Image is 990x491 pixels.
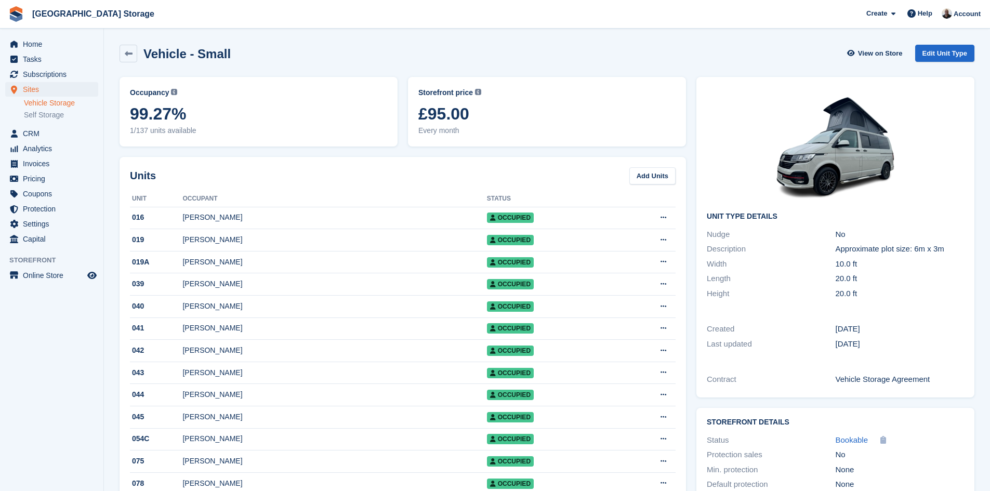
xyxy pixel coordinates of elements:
[28,5,159,22] a: [GEOGRAPHIC_DATA] Storage
[23,202,85,216] span: Protection
[836,338,964,350] div: [DATE]
[707,449,835,461] div: Protection sales
[5,126,98,141] a: menu
[182,389,486,400] div: [PERSON_NAME]
[858,48,903,59] span: View on Store
[836,243,964,255] div: Approximate plot size: 6m x 3m
[866,8,887,19] span: Create
[182,257,486,268] div: [PERSON_NAME]
[5,217,98,231] a: menu
[707,479,835,490] div: Default protection
[5,141,98,156] a: menu
[130,433,182,444] div: 054C
[707,464,835,476] div: Min. protection
[182,301,486,312] div: [PERSON_NAME]
[487,390,534,400] span: Occupied
[23,187,85,201] span: Coupons
[836,374,964,386] div: Vehicle Storage Agreement
[130,168,156,183] h2: Units
[836,464,964,476] div: None
[130,345,182,356] div: 042
[130,278,182,289] div: 039
[487,368,534,378] span: Occupied
[23,82,85,97] span: Sites
[487,456,534,467] span: Occupied
[707,213,964,221] h2: Unit Type details
[86,269,98,282] a: Preview store
[23,126,85,141] span: CRM
[5,52,98,67] a: menu
[707,258,835,270] div: Width
[487,412,534,422] span: Occupied
[130,191,182,207] th: Unit
[707,434,835,446] div: Status
[130,87,169,98] span: Occupancy
[629,167,676,184] a: Add Units
[918,8,932,19] span: Help
[23,67,85,82] span: Subscriptions
[836,435,868,444] span: Bookable
[836,288,964,300] div: 20.0 ft
[23,232,85,246] span: Capital
[143,47,231,61] h2: Vehicle - Small
[24,110,98,120] a: Self Storage
[5,171,98,186] a: menu
[182,278,486,289] div: [PERSON_NAME]
[182,234,486,245] div: [PERSON_NAME]
[836,434,868,446] a: Bookable
[846,45,907,62] a: View on Store
[5,187,98,201] a: menu
[418,104,676,123] span: £95.00
[5,82,98,97] a: menu
[487,301,534,312] span: Occupied
[23,171,85,186] span: Pricing
[487,346,534,356] span: Occupied
[130,104,387,123] span: 99.27%
[5,156,98,171] a: menu
[487,235,534,245] span: Occupied
[418,87,473,98] span: Storefront price
[487,279,534,289] span: Occupied
[487,434,534,444] span: Occupied
[707,418,964,427] h2: Storefront Details
[23,37,85,51] span: Home
[23,141,85,156] span: Analytics
[707,243,835,255] div: Description
[5,232,98,246] a: menu
[24,98,98,108] a: Vehicle Storage
[487,257,534,268] span: Occupied
[707,374,835,386] div: Contract
[954,9,981,19] span: Account
[707,229,835,241] div: Nudge
[487,323,534,334] span: Occupied
[23,156,85,171] span: Invoices
[182,212,486,223] div: [PERSON_NAME]
[8,6,24,22] img: stora-icon-8386f47178a22dfd0bd8f6a31ec36ba5ce8667c1dd55bd0f319d3a0aa187defe.svg
[418,125,676,136] span: Every month
[130,257,182,268] div: 019A
[5,268,98,283] a: menu
[5,37,98,51] a: menu
[182,456,486,467] div: [PERSON_NAME]
[130,301,182,312] div: 040
[915,45,974,62] a: Edit Unit Type
[758,87,914,204] img: Campervan-removebg-preview.png
[130,212,182,223] div: 016
[5,202,98,216] a: menu
[836,229,964,241] div: No
[707,288,835,300] div: Height
[130,456,182,467] div: 075
[130,323,182,334] div: 041
[130,412,182,422] div: 045
[182,345,486,356] div: [PERSON_NAME]
[182,367,486,378] div: [PERSON_NAME]
[487,191,624,207] th: Status
[836,273,964,285] div: 20.0 ft
[130,234,182,245] div: 019
[9,255,103,266] span: Storefront
[23,217,85,231] span: Settings
[182,412,486,422] div: [PERSON_NAME]
[130,125,387,136] span: 1/137 units available
[130,367,182,378] div: 043
[23,52,85,67] span: Tasks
